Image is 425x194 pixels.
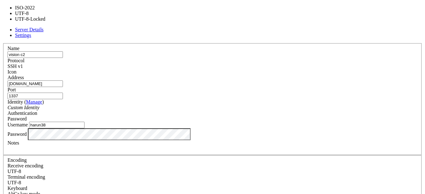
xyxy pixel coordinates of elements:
label: Address [8,75,24,80]
span: ( ) [24,99,44,105]
a: Server Details [15,27,44,32]
li: ISO-2022 [15,5,94,11]
div: UTF-8 [8,180,417,186]
a: Manage [26,99,42,105]
label: Password [8,131,27,136]
label: Icon [8,69,16,74]
span: SSH v1 [8,64,23,69]
li: UTF-8 [15,11,94,16]
x-row: Closing Session... [3,3,344,8]
label: Set the expected encoding for data received from the host. If the encodings do not match, visual ... [8,163,43,168]
input: Login Username [29,122,84,128]
span: UTF-8 [8,180,21,185]
input: Server Name [8,51,63,58]
div: Password [8,116,417,122]
label: Port [8,87,16,92]
input: Port Number [8,93,63,99]
input: Host Name or IP [8,80,63,87]
a: Settings [15,33,31,38]
i: Custom Identity [8,105,39,110]
label: Keyboard [8,186,27,191]
span: UTF-8 [8,169,21,174]
label: The default terminal encoding. ISO-2022 enables character map translations (like graphics maps). ... [8,174,45,180]
div: (0, 2) [3,13,5,18]
li: UTF-8-Locked [15,16,94,22]
span: Password [8,116,27,121]
div: Custom Identity [8,105,417,110]
label: Protocol [8,58,24,63]
div: UTF-8 [8,169,417,174]
label: Name [8,46,19,51]
div: SSH v1 [8,64,417,69]
label: Notes [8,140,19,145]
label: Authentication [8,110,37,116]
label: Identity [8,99,44,105]
label: Username [8,122,28,127]
label: Encoding [8,157,27,163]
